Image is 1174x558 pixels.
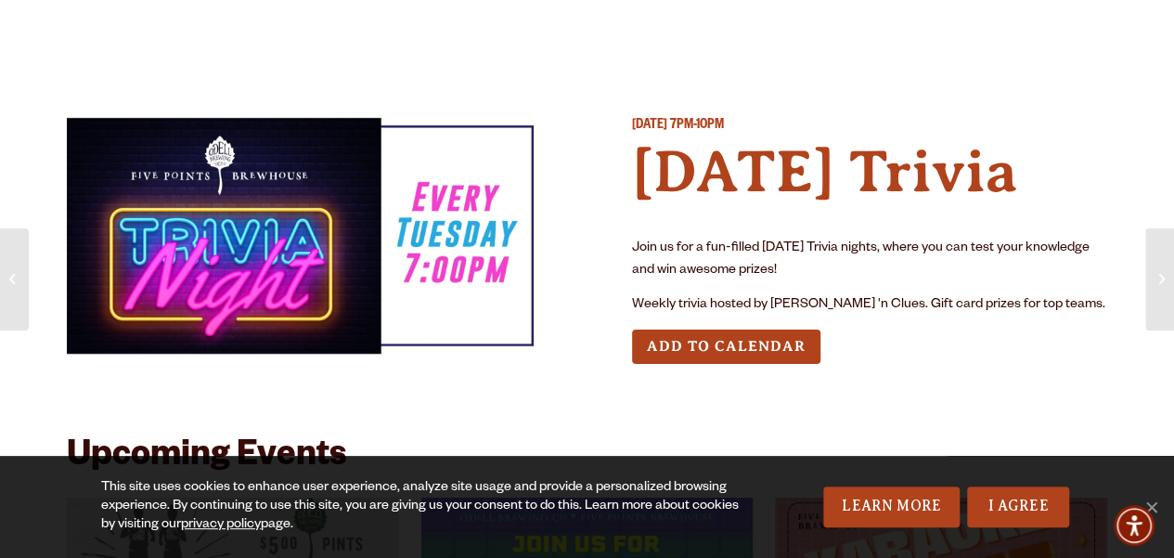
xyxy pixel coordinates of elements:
[845,23,914,38] span: Impact
[152,12,278,54] a: Taprooms
[101,479,750,535] div: This site uses cookies to enhance user experience, analyze site usage and provide a personalized ...
[823,487,960,527] a: Learn More
[439,23,513,38] span: Winery
[164,23,266,38] span: Taprooms
[678,23,785,38] span: Our Story
[632,136,1108,208] h4: [DATE] Trivia
[46,12,116,54] a: Beer
[58,23,104,38] span: Beer
[833,12,926,54] a: Impact
[67,438,346,479] h2: Upcoming Events
[670,119,724,134] span: 7PM-10PM
[962,12,1103,54] a: Beer Finder
[632,119,667,134] span: [DATE]
[427,12,525,54] a: Winery
[632,294,1108,317] p: Weekly trivia hosted by [PERSON_NAME] 'n Clues. Gift card prizes for top teams.
[316,12,391,54] a: Gear
[666,12,797,54] a: Our Story
[974,23,1091,38] span: Beer Finder
[632,238,1108,282] p: Join us for a fun-filled [DATE] Trivia nights, where you can test your knowledge and win awesome ...
[554,12,624,54] a: Odell Home
[1114,505,1155,546] div: Accessibility Menu
[181,518,261,533] a: privacy policy
[632,330,820,364] button: Add to Calendar
[967,487,1069,527] a: I Agree
[328,23,379,38] span: Gear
